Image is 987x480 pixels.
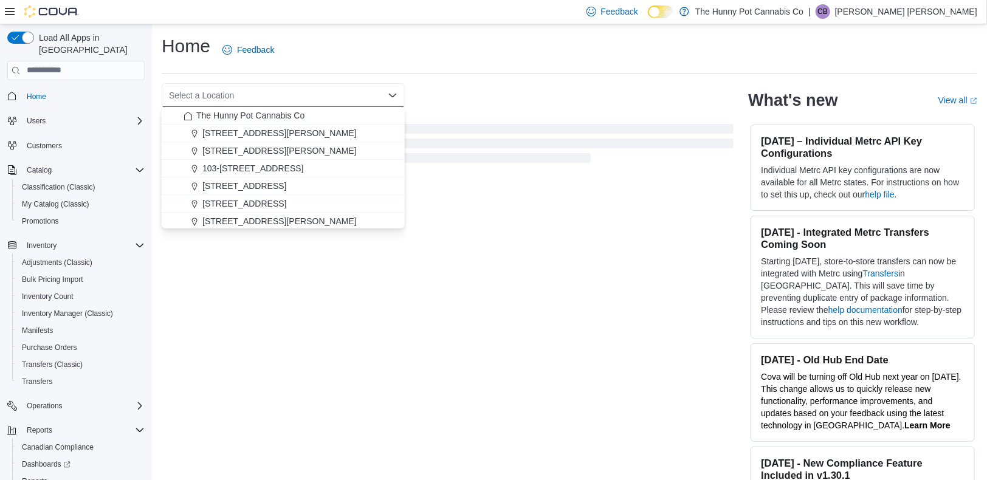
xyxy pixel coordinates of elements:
a: Canadian Compliance [17,440,98,454]
span: Inventory [27,241,57,250]
span: Home [27,92,46,101]
span: Operations [22,399,145,413]
span: Reports [27,425,52,435]
a: Transfers (Classic) [17,357,88,372]
button: Canadian Compliance [12,439,150,456]
span: My Catalog (Classic) [22,199,89,209]
button: Manifests [12,322,150,339]
img: Cova [24,5,79,18]
span: [STREET_ADDRESS][PERSON_NAME] [202,127,357,139]
button: 103-[STREET_ADDRESS] [162,160,405,177]
a: Bulk Pricing Import [17,272,88,287]
button: Bulk Pricing Import [12,271,150,288]
a: Inventory Count [17,289,78,304]
input: Dark Mode [648,5,673,18]
span: Classification (Classic) [22,182,95,192]
a: Learn More [904,420,950,430]
span: Bulk Pricing Import [22,275,83,284]
h3: [DATE] - Integrated Metrc Transfers Coming Soon [761,226,965,250]
span: Purchase Orders [17,340,145,355]
span: Dashboards [17,457,145,471]
button: Reports [22,423,57,437]
button: Catalog [2,162,150,179]
a: Dashboards [17,457,75,471]
a: My Catalog (Classic) [17,197,94,211]
span: CB [817,4,828,19]
span: Canadian Compliance [22,442,94,452]
span: Users [22,114,145,128]
button: [STREET_ADDRESS][PERSON_NAME] [162,125,405,142]
a: Classification (Classic) [17,180,100,194]
button: Inventory Count [12,288,150,305]
a: help documentation [828,305,903,315]
button: Users [2,112,150,129]
span: Inventory Manager (Classic) [17,306,145,321]
span: Promotions [17,214,145,228]
a: Customers [22,139,67,153]
span: Manifests [22,326,53,335]
span: Catalog [27,165,52,175]
button: Catalog [22,163,57,177]
h2: What's new [748,91,837,110]
p: [PERSON_NAME] [PERSON_NAME] [835,4,977,19]
button: My Catalog (Classic) [12,196,150,213]
a: Promotions [17,214,64,228]
button: Classification (Classic) [12,179,150,196]
span: Users [27,116,46,126]
a: Home [22,89,51,104]
a: Feedback [218,38,279,62]
h1: Home [162,34,210,58]
button: The Hunny Pot Cannabis Co [162,107,405,125]
button: Purchase Orders [12,339,150,356]
a: Transfers [863,269,899,278]
span: Dashboards [22,459,70,469]
span: Transfers (Classic) [22,360,83,369]
span: Bulk Pricing Import [17,272,145,287]
a: Purchase Orders [17,340,82,355]
a: Manifests [17,323,58,338]
a: Dashboards [12,456,150,473]
span: Canadian Compliance [17,440,145,454]
button: Customers [2,137,150,154]
span: [STREET_ADDRESS] [202,197,286,210]
span: Reports [22,423,145,437]
button: [STREET_ADDRESS] [162,195,405,213]
span: Cova will be turning off Old Hub next year on [DATE]. This change allows us to quickly release ne... [761,372,961,430]
span: Catalog [22,163,145,177]
button: [STREET_ADDRESS][PERSON_NAME] [162,213,405,230]
span: [STREET_ADDRESS] [202,180,286,192]
span: Loading [162,126,734,165]
button: Transfers [12,373,150,390]
span: Inventory Count [22,292,74,301]
a: Inventory Manager (Classic) [17,306,118,321]
span: Inventory [22,238,145,253]
span: My Catalog (Classic) [17,197,145,211]
p: The Hunny Pot Cannabis Co [695,4,803,19]
button: Adjustments (Classic) [12,254,150,271]
button: [STREET_ADDRESS] [162,177,405,195]
svg: External link [970,97,977,105]
button: Users [22,114,50,128]
h3: [DATE] - Old Hub End Date [761,354,965,366]
button: Inventory [2,237,150,254]
button: Operations [2,397,150,414]
span: 103-[STREET_ADDRESS] [202,162,304,174]
button: Inventory [22,238,61,253]
p: | [808,4,811,19]
span: [STREET_ADDRESS][PERSON_NAME] [202,215,357,227]
span: Feedback [601,5,638,18]
p: Individual Metrc API key configurations are now available for all Metrc states. For instructions ... [761,164,965,201]
span: Operations [27,401,63,411]
span: Inventory Manager (Classic) [22,309,113,318]
span: Adjustments (Classic) [17,255,145,270]
button: Close list of options [388,91,397,100]
button: Operations [22,399,67,413]
p: Starting [DATE], store-to-store transfers can now be integrated with Metrc using in [GEOGRAPHIC_D... [761,255,965,328]
span: Purchase Orders [22,343,77,352]
span: Transfers [22,377,52,386]
a: Transfers [17,374,57,389]
span: Promotions [22,216,59,226]
span: Classification (Classic) [17,180,145,194]
button: Reports [2,422,150,439]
